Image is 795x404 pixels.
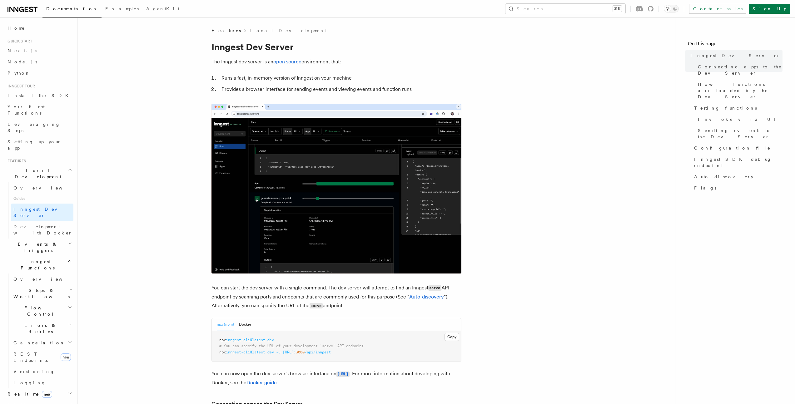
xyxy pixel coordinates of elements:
[336,372,350,377] code: [URL]
[613,6,622,12] kbd: ⌘K
[690,52,780,59] span: Inngest Dev Server
[7,48,37,53] span: Next.js
[219,338,226,342] span: npx
[11,320,73,337] button: Errors & Retries
[695,114,783,125] a: Invoke via UI
[7,139,61,150] span: Setting up your app
[276,350,281,354] span: -u
[5,136,73,154] a: Setting up your app
[5,182,73,239] div: Local Development
[11,194,73,204] span: Guides
[142,2,183,17] a: AgentKit
[698,81,783,100] span: How functions are loaded by the Dev Server
[5,119,73,136] a: Leveraging Steps
[11,302,73,320] button: Flow Control
[11,340,65,346] span: Cancellation
[5,45,73,56] a: Next.js
[5,22,73,34] a: Home
[283,350,296,354] span: [URL]:
[428,285,441,291] code: serve
[13,352,48,363] span: REST Endpoints
[211,57,461,66] p: The Inngest dev server is an environment that:
[5,256,73,273] button: Inngest Functions
[698,64,783,76] span: Connecting apps to the Dev Server
[409,294,444,300] a: Auto-discovery
[13,224,72,235] span: Development with Docker
[211,41,461,52] h1: Inngest Dev Server
[11,348,73,366] a: REST Endpointsnew
[11,377,73,388] a: Logging
[13,369,55,374] span: Versioning
[7,93,72,98] span: Install the SDK
[146,6,179,11] span: AgentKit
[698,127,783,140] span: Sending events to the Dev Server
[505,4,625,14] button: Search...⌘K
[5,56,73,67] a: Node.js
[7,71,30,76] span: Python
[5,101,73,119] a: Your first Functions
[5,239,73,256] button: Events & Triggers
[267,338,274,342] span: dev
[7,122,60,133] span: Leveraging Steps
[5,39,32,44] span: Quick start
[305,350,331,354] span: /api/inngest
[226,338,265,342] span: inngest-cli@latest
[239,318,251,331] button: Docker
[692,154,783,171] a: Inngest SDK debug endpoint
[694,185,716,191] span: Flags
[250,27,327,34] a: Local Development
[694,145,771,151] span: Configuration file
[11,322,68,335] span: Errors & Retries
[13,207,67,218] span: Inngest Dev Server
[46,6,98,11] span: Documentation
[310,303,323,308] code: serve
[695,125,783,142] a: Sending events to the Dev Server
[211,369,461,387] p: You can now open the dev server's browser interface on . For more information about developing wi...
[42,391,52,398] span: new
[5,159,26,164] span: Features
[11,285,73,302] button: Steps & Workflows
[13,185,78,190] span: Overview
[219,344,364,348] span: # You can specify the URL of your development `serve` API endpoint
[695,61,783,79] a: Connecting apps to the Dev Server
[5,167,68,180] span: Local Development
[7,104,45,116] span: Your first Functions
[692,182,783,194] a: Flags
[445,333,459,341] button: Copy
[5,259,67,271] span: Inngest Functions
[5,388,73,400] button: Realtimenew
[246,380,277,386] a: Docker guide
[7,59,37,64] span: Node.js
[105,6,139,11] span: Examples
[11,182,73,194] a: Overview
[11,337,73,348] button: Cancellation
[5,84,35,89] span: Inngest tour
[698,116,781,122] span: Invoke via UI
[267,350,274,354] span: dev
[5,90,73,101] a: Install the SDK
[11,287,70,300] span: Steps & Workflows
[217,318,234,331] button: npx (npm)
[5,241,68,254] span: Events & Triggers
[296,350,305,354] span: 3000
[273,59,301,65] a: open source
[688,40,783,50] h4: On this page
[695,79,783,102] a: How functions are loaded by the Dev Server
[220,85,461,94] li: Provides a browser interface for sending events and viewing events and function runs
[226,350,265,354] span: inngest-cli@latest
[7,25,25,31] span: Home
[5,391,52,397] span: Realtime
[61,353,71,361] span: new
[13,380,46,385] span: Logging
[11,366,73,377] a: Versioning
[11,305,68,317] span: Flow Control
[694,105,757,111] span: Testing functions
[689,4,746,14] a: Contact sales
[220,74,461,82] li: Runs a fast, in-memory version of Inngest on your machine
[692,142,783,154] a: Configuration file
[102,2,142,17] a: Examples
[13,277,78,282] span: Overview
[5,165,73,182] button: Local Development
[688,50,783,61] a: Inngest Dev Server
[692,102,783,114] a: Testing functions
